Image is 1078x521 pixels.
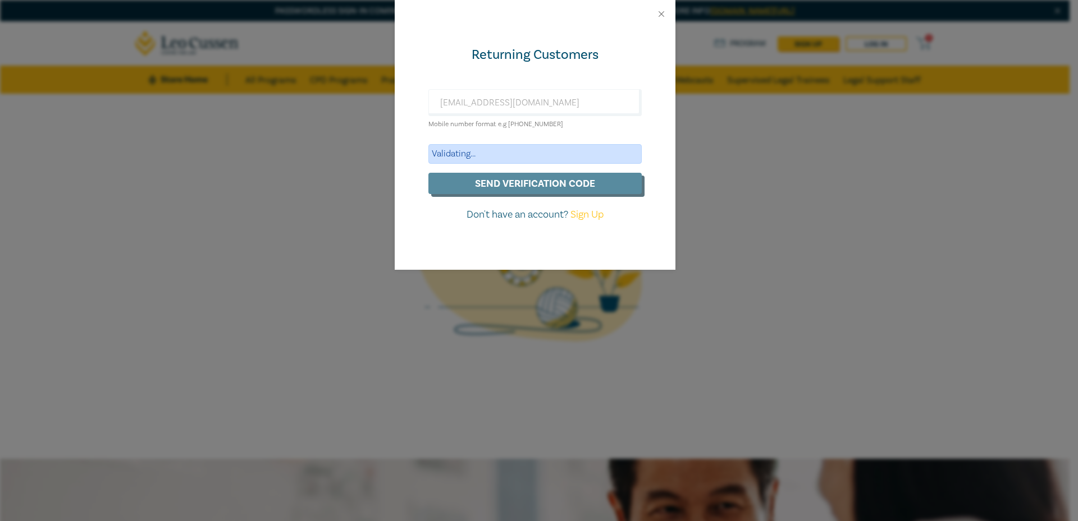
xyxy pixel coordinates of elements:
[428,208,642,222] p: Don't have an account?
[656,9,666,19] button: Close
[428,120,563,128] small: Mobile number format e.g [PHONE_NUMBER]
[428,144,642,164] div: Validating...
[428,46,642,64] div: Returning Customers
[570,208,604,221] a: Sign Up
[428,89,642,116] input: Enter email or Mobile number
